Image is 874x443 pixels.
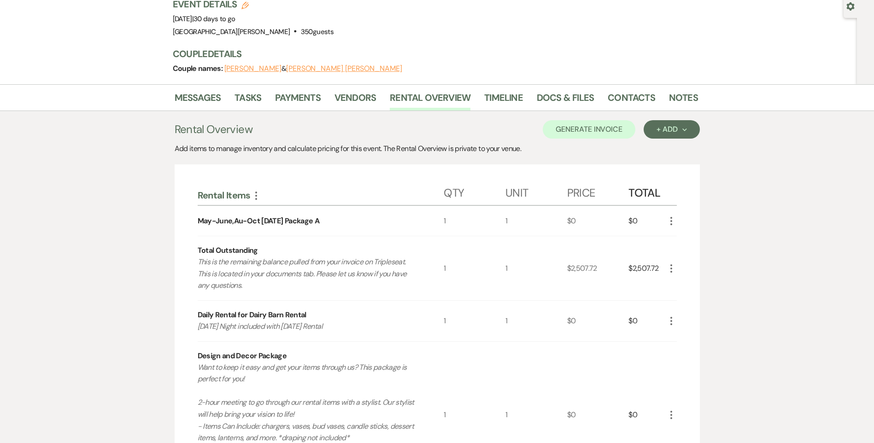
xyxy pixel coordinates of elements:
div: $0 [567,206,629,236]
div: Daily Rental for Dairy Barn Rental [198,309,306,321]
div: + Add [657,126,686,133]
a: Rental Overview [390,90,470,111]
div: 1 [444,236,505,300]
div: $0 [567,301,629,341]
div: 1 [505,236,567,300]
div: $0 [628,301,665,341]
button: [PERSON_NAME] [224,65,282,72]
div: Unit [505,177,567,205]
a: Contacts [608,90,655,111]
span: [DATE] [173,14,235,23]
div: 1 [505,301,567,341]
a: Timeline [484,90,523,111]
div: Design and Decor Package [198,350,287,361]
button: + Add [644,120,699,139]
p: [DATE] Night included with [DATE] Rental [198,321,419,332]
a: Vendors [334,90,376,111]
h3: Rental Overview [175,121,252,138]
a: Tasks [235,90,261,111]
span: & [224,64,402,73]
a: Messages [175,90,221,111]
span: | [192,14,235,23]
a: Payments [275,90,321,111]
div: Qty [444,177,505,205]
div: Total Outstanding [198,245,258,256]
div: Price [567,177,629,205]
p: This is the remaining balance pulled from your invoice on Tripleseat. This is located in your doc... [198,256,419,291]
span: 30 days to go [194,14,235,23]
div: Total [628,177,665,205]
button: Open lead details [846,1,855,10]
div: 1 [505,206,567,236]
div: $0 [628,206,665,236]
span: Couple names: [173,64,224,73]
button: [PERSON_NAME] [PERSON_NAME] [286,65,402,72]
button: Generate Invoice [543,120,635,139]
div: 1 [444,206,505,236]
div: $2,507.72 [567,236,629,300]
a: Notes [669,90,698,111]
span: 350 guests [301,27,334,36]
div: Add items to manage inventory and calculate pricing for this event. The Rental Overview is privat... [175,143,700,154]
div: May-June,Au-Oct [DATE] Package A [198,216,320,227]
a: Docs & Files [537,90,594,111]
h3: Couple Details [173,47,689,60]
div: Rental Items [198,189,444,201]
span: [GEOGRAPHIC_DATA][PERSON_NAME] [173,27,290,36]
div: $2,507.72 [628,236,665,300]
div: 1 [444,301,505,341]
